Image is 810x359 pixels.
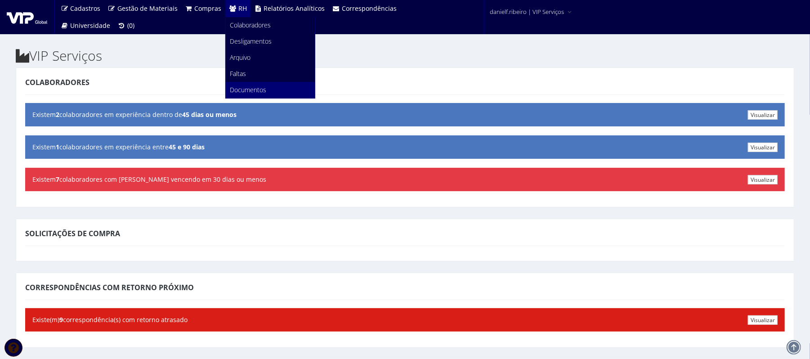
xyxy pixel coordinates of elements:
[117,4,178,13] span: Gestão de Materiais
[226,82,315,98] a: Documentos
[490,7,564,16] span: danielf.ribeiro | VIP Serviços
[169,143,205,151] b: 45 e 90 dias
[748,175,778,184] a: Visualizar
[127,21,134,30] span: (0)
[114,17,139,34] a: (0)
[230,69,246,78] span: Faltas
[25,77,90,87] span: Colaboradores
[25,103,785,126] div: Existem colaboradores em experiência dentro de
[57,17,114,34] a: Universidade
[230,21,271,29] span: Colaboradores
[25,135,785,159] div: Existem colaboradores em experiência entre
[56,110,59,119] b: 2
[748,315,778,325] a: Visualizar
[7,10,47,24] img: logo
[71,21,111,30] span: Universidade
[56,175,59,184] b: 7
[226,17,315,33] a: Colaboradores
[25,283,194,292] span: Correspondências com Retorno Próximo
[195,4,222,13] span: Compras
[226,66,315,82] a: Faltas
[59,315,63,324] b: 9
[748,110,778,120] a: Visualizar
[25,308,785,332] div: Existe(m) correspondência(s) com retorno atrasado
[264,4,325,13] span: Relatórios Analíticos
[226,49,315,66] a: Arquivo
[226,33,315,49] a: Desligamentos
[182,110,237,119] b: 45 dias ou menos
[16,48,794,63] h2: VIP Serviços
[230,85,267,94] span: Documentos
[238,4,247,13] span: RH
[56,143,59,151] b: 1
[230,53,251,62] span: Arquivo
[748,143,778,152] a: Visualizar
[71,4,101,13] span: Cadastros
[230,37,272,45] span: Desligamentos
[25,168,785,191] div: Existem colaboradores com [PERSON_NAME] vencendo em 30 dias ou menos
[25,229,120,238] span: Solicitações de Compra
[342,4,397,13] span: Correspondências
